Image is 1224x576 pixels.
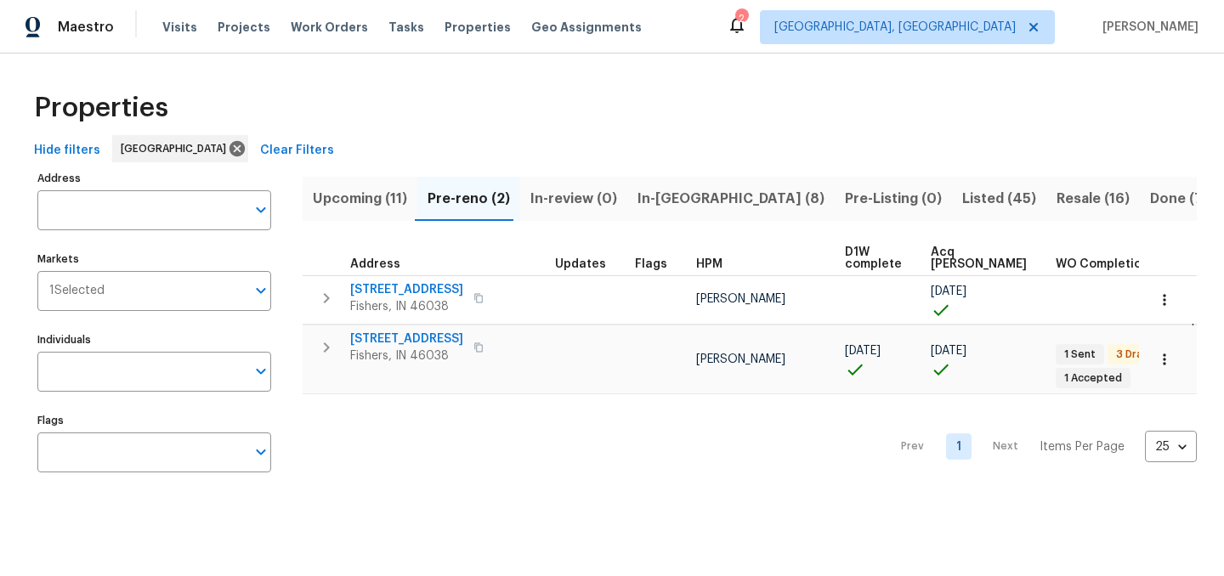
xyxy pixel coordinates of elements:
[249,440,273,464] button: Open
[313,187,407,211] span: Upcoming (11)
[388,21,424,33] span: Tasks
[249,359,273,383] button: Open
[696,293,785,305] span: [PERSON_NAME]
[946,433,972,460] a: Goto page 1
[37,335,271,345] label: Individuals
[49,284,105,298] span: 1 Selected
[845,187,942,211] span: Pre-Listing (0)
[428,187,510,211] span: Pre-reno (2)
[931,246,1027,270] span: Acq [PERSON_NAME]
[253,135,341,167] button: Clear Filters
[291,19,368,36] span: Work Orders
[635,258,667,270] span: Flags
[962,187,1036,211] span: Listed (45)
[37,173,271,184] label: Address
[1109,347,1159,362] span: 3 Draft
[845,345,881,357] span: [DATE]
[37,415,271,426] label: Flags
[249,198,273,222] button: Open
[531,19,642,36] span: Geo Assignments
[1057,187,1130,211] span: Resale (16)
[530,187,617,211] span: In-review (0)
[350,281,463,298] span: [STREET_ADDRESS]
[696,353,785,365] span: [PERSON_NAME]
[845,246,902,270] span: D1W complete
[696,258,722,270] span: HPM
[1145,425,1197,469] div: 25
[350,330,463,347] span: [STREET_ADDRESS]
[445,19,511,36] span: Properties
[350,298,463,315] span: Fishers, IN 46038
[27,135,107,167] button: Hide filters
[735,10,747,27] div: 2
[249,279,273,302] button: Open
[58,19,114,36] span: Maestro
[162,19,197,36] span: Visits
[1057,371,1129,386] span: 1 Accepted
[1040,438,1125,455] p: Items Per Page
[1057,347,1102,362] span: 1 Sent
[637,187,824,211] span: In-[GEOGRAPHIC_DATA] (8)
[34,99,168,116] span: Properties
[121,140,233,157] span: [GEOGRAPHIC_DATA]
[1096,19,1198,36] span: [PERSON_NAME]
[37,254,271,264] label: Markets
[34,140,100,161] span: Hide filters
[112,135,248,162] div: [GEOGRAPHIC_DATA]
[350,347,463,364] span: Fishers, IN 46038
[931,345,966,357] span: [DATE]
[931,285,966,297] span: [DATE]
[350,258,400,270] span: Address
[885,404,1197,488] nav: Pagination Navigation
[218,19,270,36] span: Projects
[260,140,334,161] span: Clear Filters
[555,258,606,270] span: Updates
[1056,258,1149,270] span: WO Completion
[774,19,1016,36] span: [GEOGRAPHIC_DATA], [GEOGRAPHIC_DATA]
